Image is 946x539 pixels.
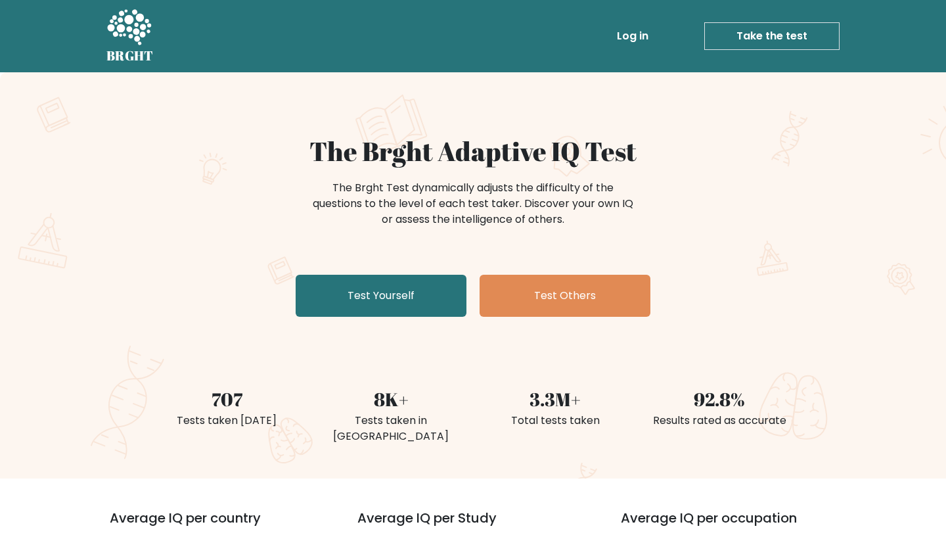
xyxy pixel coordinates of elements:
a: Test Others [480,275,650,317]
h5: BRGHT [106,48,154,64]
div: 92.8% [645,385,794,413]
a: Log in [612,23,654,49]
div: Tests taken in [GEOGRAPHIC_DATA] [317,413,465,444]
div: 8K+ [317,385,465,413]
div: 707 [152,385,301,413]
a: Test Yourself [296,275,466,317]
h1: The Brght Adaptive IQ Test [152,135,794,167]
a: BRGHT [106,5,154,67]
div: 3.3M+ [481,385,629,413]
div: The Brght Test dynamically adjusts the difficulty of the questions to the level of each test take... [309,180,637,227]
div: Results rated as accurate [645,413,794,429]
div: Total tests taken [481,413,629,429]
a: Take the test [704,22,840,50]
div: Tests taken [DATE] [152,413,301,429]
